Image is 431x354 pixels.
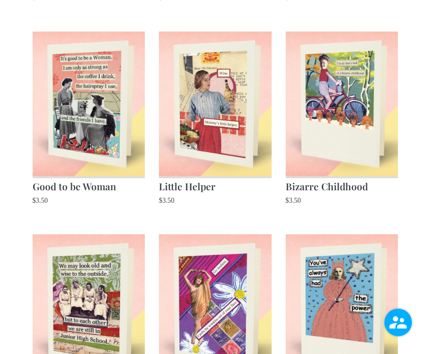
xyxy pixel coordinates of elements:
a: Good to be Woman $3.50 [33,32,145,208]
span: $ [33,197,36,205]
span: $ [159,197,162,205]
img: Bizarre Childhood [286,32,398,177]
h2: Bizarre Childhood [286,177,398,195]
h2: Good to be Woman [33,177,145,195]
img: user.png [384,309,412,336]
h2: Little Helper [159,177,272,195]
img: Good to be Woman [33,32,145,177]
bdi: 3.50 [159,197,174,205]
bdi: 3.50 [33,197,48,205]
a: Little Helper $3.50 [159,32,272,208]
bdi: 3.50 [286,197,301,205]
span: $ [286,197,289,205]
img: Little Helper [159,32,272,177]
a: Bizarre Childhood $3.50 [286,32,398,208]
